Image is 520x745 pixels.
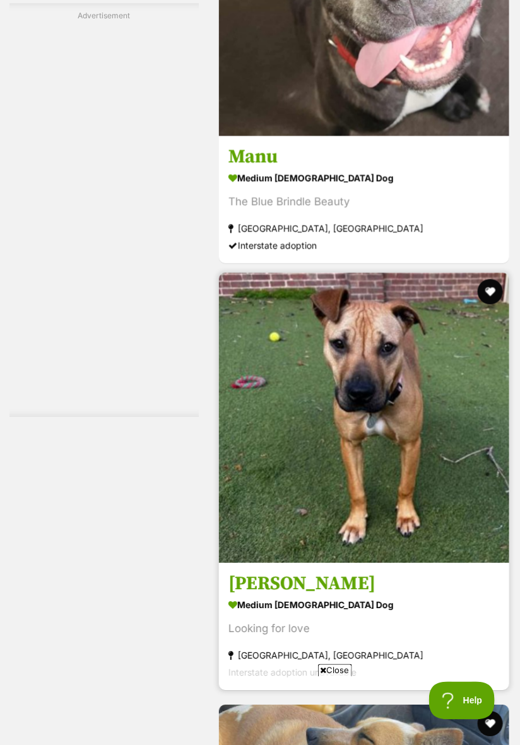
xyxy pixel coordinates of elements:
iframe: Advertisement [54,26,155,405]
a: Learn More [10,346,179,368]
strong: [GEOGRAPHIC_DATA], [GEOGRAPHIC_DATA] [228,647,500,664]
a: Rated No.1 By Canstar for 2025 [10,286,179,316]
h3: Manu [228,145,500,169]
iframe: Help Scout Beacon - Open [429,682,495,720]
a: Lite n' Easy [58,271,107,282]
strong: medium [DEMOGRAPHIC_DATA] Dog [228,169,500,187]
strong: [GEOGRAPHIC_DATA], [GEOGRAPHIC_DATA] [228,220,500,237]
div: Interstate adoption [228,237,500,254]
a: [PERSON_NAME] medium [DEMOGRAPHIC_DATA] Dog Looking for love [GEOGRAPHIC_DATA], [GEOGRAPHIC_DATA]... [219,563,509,691]
span: Close [318,664,352,677]
a: Sponsored [10,254,179,264]
iframe: Advertisement [30,682,490,739]
div: Advertisement [9,3,199,418]
button: favourite [478,712,503,737]
a: Manu medium [DEMOGRAPHIC_DATA] Dog The Blue Brindle Beauty [GEOGRAPHIC_DATA], [GEOGRAPHIC_DATA] I... [219,136,509,264]
div: Looking for love [228,621,500,638]
button: favourite [478,279,503,305]
strong: medium [DEMOGRAPHIC_DATA] Dog [228,596,500,614]
a: In addition to being awarded 5 stars for Overall Customer Satisfaction, Lite n' Easy was also awa... [10,320,179,343]
span: Learn More [69,352,121,362]
div: The Blue Brindle Beauty [228,194,500,211]
h3: [PERSON_NAME] [228,572,500,596]
span: Interstate adoption unavailable [228,667,357,678]
img: Gracie - Staffordshire Bull Terrier Dog [219,273,509,563]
